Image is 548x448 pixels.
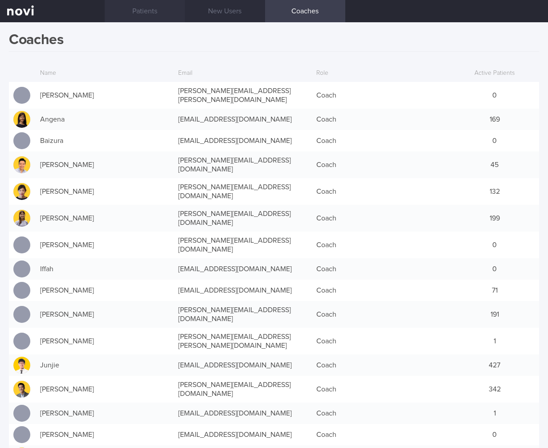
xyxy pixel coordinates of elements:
div: Email [174,65,312,82]
div: [PERSON_NAME] [36,183,174,200]
div: [PERSON_NAME][EMAIL_ADDRESS][DOMAIN_NAME] [174,376,312,403]
div: [EMAIL_ADDRESS][DOMAIN_NAME] [174,110,312,128]
div: 132 [450,183,539,200]
div: [EMAIL_ADDRESS][DOMAIN_NAME] [174,132,312,150]
div: [PERSON_NAME] [36,332,174,350]
div: Baizura [36,132,174,150]
div: [EMAIL_ADDRESS][DOMAIN_NAME] [174,281,312,299]
div: Iffah [36,260,174,278]
div: [PERSON_NAME] [36,380,174,398]
div: [PERSON_NAME][EMAIL_ADDRESS][DOMAIN_NAME] [174,151,312,178]
div: Coach [312,305,450,323]
div: 191 [450,305,539,323]
div: Coach [312,356,450,374]
div: [PERSON_NAME][EMAIL_ADDRESS][DOMAIN_NAME] [174,205,312,232]
div: [PERSON_NAME] [36,426,174,444]
div: [EMAIL_ADDRESS][DOMAIN_NAME] [174,404,312,422]
div: 0 [450,260,539,278]
div: 0 [450,132,539,150]
div: Coach [312,132,450,150]
div: [PERSON_NAME][EMAIL_ADDRESS][DOMAIN_NAME] [174,301,312,328]
div: 0 [450,236,539,254]
div: 427 [450,356,539,374]
div: Coach [312,426,450,444]
div: Role [312,65,450,82]
div: [PERSON_NAME][EMAIL_ADDRESS][DOMAIN_NAME] [174,232,312,258]
div: [PERSON_NAME] [36,404,174,422]
div: Coach [312,404,450,422]
div: 1 [450,332,539,350]
div: Coach [312,281,450,299]
div: Active Patients [450,65,539,82]
div: [PERSON_NAME] [36,209,174,227]
div: 1 [450,404,539,422]
div: [PERSON_NAME][EMAIL_ADDRESS][DOMAIN_NAME] [174,178,312,205]
div: Coach [312,86,450,104]
div: Coach [312,260,450,278]
div: Coach [312,380,450,398]
div: 169 [450,110,539,128]
div: [PERSON_NAME][EMAIL_ADDRESS][PERSON_NAME][DOMAIN_NAME] [174,82,312,109]
div: [EMAIL_ADDRESS][DOMAIN_NAME] [174,260,312,278]
div: [PERSON_NAME] [36,305,174,323]
div: Name [36,65,174,82]
div: 71 [450,281,539,299]
div: Junjie [36,356,174,374]
div: 45 [450,156,539,174]
div: 199 [450,209,539,227]
div: Coach [312,209,450,227]
div: Coach [312,156,450,174]
div: 0 [450,86,539,104]
div: Coach [312,110,450,128]
div: [PERSON_NAME][EMAIL_ADDRESS][PERSON_NAME][DOMAIN_NAME] [174,328,312,354]
div: [PERSON_NAME] [36,281,174,299]
div: [PERSON_NAME] [36,236,174,254]
div: [PERSON_NAME] [36,156,174,174]
div: Coach [312,332,450,350]
div: 0 [450,426,539,444]
div: Angena [36,110,174,128]
div: Coach [312,183,450,200]
div: [EMAIL_ADDRESS][DOMAIN_NAME] [174,426,312,444]
div: Coach [312,236,450,254]
h1: Coaches [9,31,539,52]
div: [EMAIL_ADDRESS][DOMAIN_NAME] [174,356,312,374]
div: [PERSON_NAME] [36,86,174,104]
div: 342 [450,380,539,398]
